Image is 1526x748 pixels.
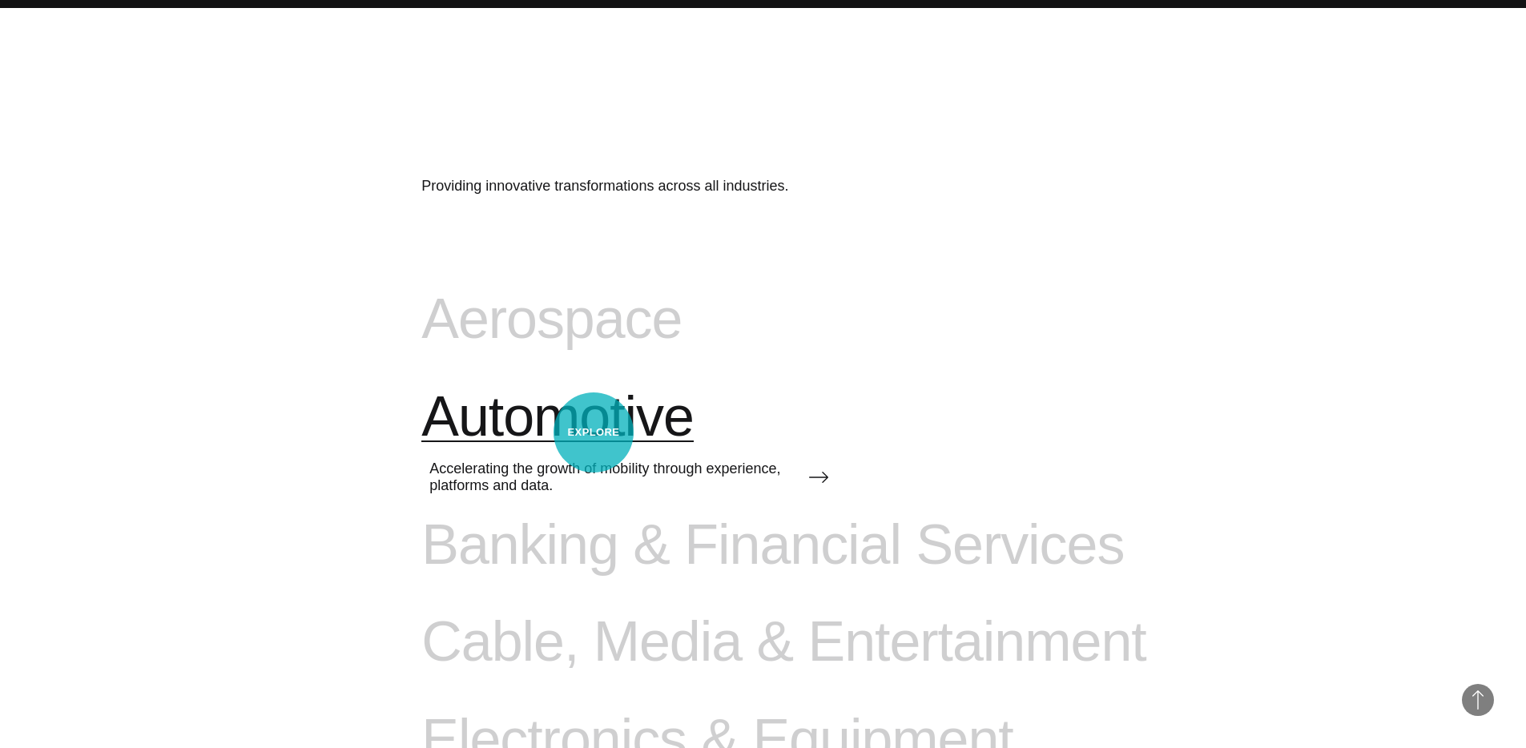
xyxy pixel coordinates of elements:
[421,287,823,384] a: Aerospace
[1462,684,1494,716] button: Back to Top
[421,513,1124,578] span: Banking & Financial Services
[421,609,1146,675] span: Cable, Media & Entertainment
[429,460,790,494] span: Accelerating the growth of mobility through experience, platforms and data.
[421,609,1146,707] a: Cable, Media & Entertainment
[421,287,682,352] span: Aerospace
[421,384,828,513] a: Automotive Accelerating the growth of mobility through experience, platforms and data.
[421,384,694,450] span: Automotive
[421,513,1124,610] a: Banking & Financial Services
[421,175,1105,197] p: Providing innovative transformations across all industries.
